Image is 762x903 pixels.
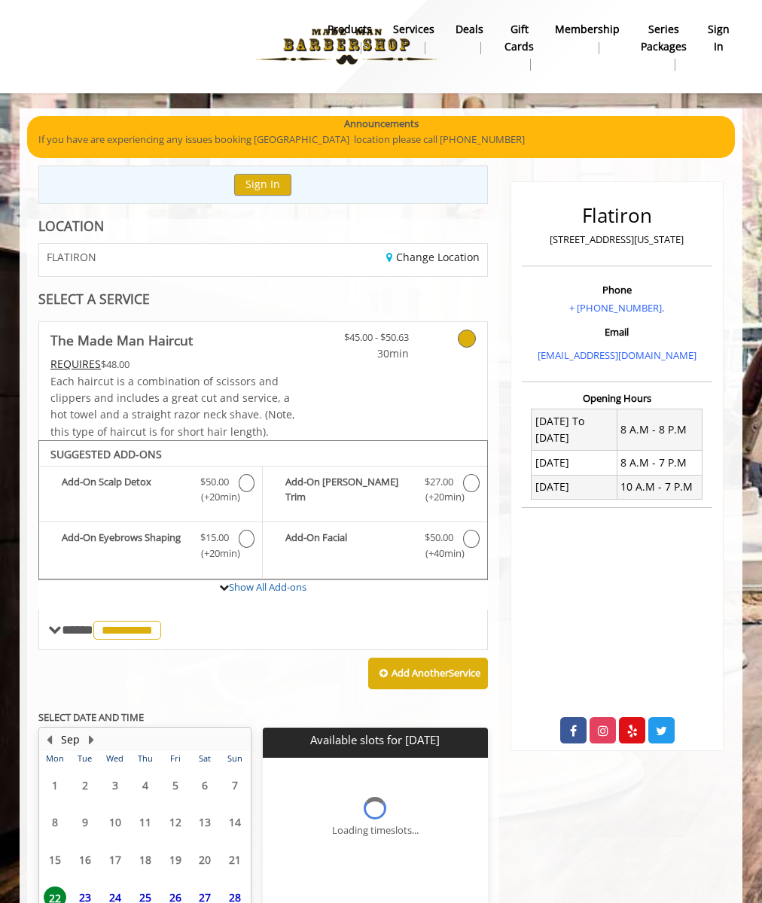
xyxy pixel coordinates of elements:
[697,19,740,58] a: sign insign in
[392,666,480,680] b: Add Another Service
[47,251,96,263] span: FLATIRON
[269,734,481,746] p: Available slots for [DATE]
[47,474,255,509] label: Add-On Scalp Detox
[456,21,483,38] b: Deals
[522,393,712,403] h3: Opening Hours
[50,447,162,461] b: SUGGESTED ADD-ONS
[544,19,630,58] a: MembershipMembership
[50,356,300,372] div: $48.00
[85,731,97,748] button: Next Month
[422,546,456,561] span: (+40min )
[130,751,160,766] th: Thu
[532,409,617,451] td: [DATE] To [DATE]
[422,489,456,505] span: (+20min )
[425,530,453,546] span: $50.00
[526,205,709,227] h2: Flatiron
[43,731,55,748] button: Previous Month
[708,21,730,55] b: sign in
[40,751,70,766] th: Mon
[393,21,434,38] b: Services
[526,327,709,337] h3: Email
[526,284,709,295] h3: Phone
[190,751,220,766] th: Sat
[494,19,544,74] a: Gift cardsgift cards
[317,19,383,58] a: Productsproducts
[229,580,306,594] a: Show All Add-ons
[445,19,494,58] a: DealsDeals
[328,21,372,38] b: products
[332,822,419,838] div: Loading timeslots...
[62,474,190,506] b: Add-On Scalp Detox
[50,374,295,439] span: Each haircut is a combination of scissors and clippers and includes a great cut and service, a ho...
[243,5,450,88] img: Made Man Barbershop logo
[526,232,709,248] p: [STREET_ADDRESS][US_STATE]
[368,658,488,689] button: Add AnotherService
[617,451,702,475] td: 8 A.M - 7 P.M
[38,710,144,724] b: SELECT DATE AND TIME
[220,751,250,766] th: Sun
[386,250,480,264] a: Change Location
[617,475,702,499] td: 10 A.M - 7 P.M
[62,530,190,561] b: Add-On Eyebrows Shaping
[61,731,80,748] button: Sep
[198,546,231,561] span: (+20min )
[344,116,419,132] b: Announcements
[50,357,101,371] span: This service needs some Advance to be paid before we block your appointment
[532,475,617,499] td: [DATE]
[532,451,617,475] td: [DATE]
[538,348,696,362] a: [EMAIL_ADDRESS][DOMAIN_NAME]
[285,474,415,506] b: Add-On [PERSON_NAME] Trim
[383,19,445,58] a: ServicesServices
[617,409,702,451] td: 8 A.M - 8 P.M
[38,132,724,147] p: If you have are experiencing any issues booking [GEOGRAPHIC_DATA] location please call [PHONE_NUM...
[200,530,229,546] span: $15.00
[38,217,104,235] b: LOCATION
[270,474,479,509] label: Add-On Beard Trim
[270,530,479,565] label: Add-On Facial
[234,174,291,196] button: Sign In
[630,19,697,74] a: Series packagesSeries packages
[70,751,100,766] th: Tue
[555,21,620,38] b: Membership
[38,440,488,580] div: The Made Man Haircut Add-onS
[337,345,408,362] span: 30min
[100,751,130,766] th: Wed
[641,21,687,55] b: Series packages
[569,301,664,315] a: + [PHONE_NUMBER].
[50,330,193,351] b: The Made Man Haircut
[38,292,488,306] div: SELECT A SERVICE
[504,21,534,55] b: gift cards
[47,530,255,565] label: Add-On Eyebrows Shaping
[200,474,229,490] span: $50.00
[160,751,190,766] th: Fri
[198,489,231,505] span: (+20min )
[425,474,453,490] span: $27.00
[285,530,415,561] b: Add-On Facial
[337,322,408,362] a: $45.00 - $50.63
